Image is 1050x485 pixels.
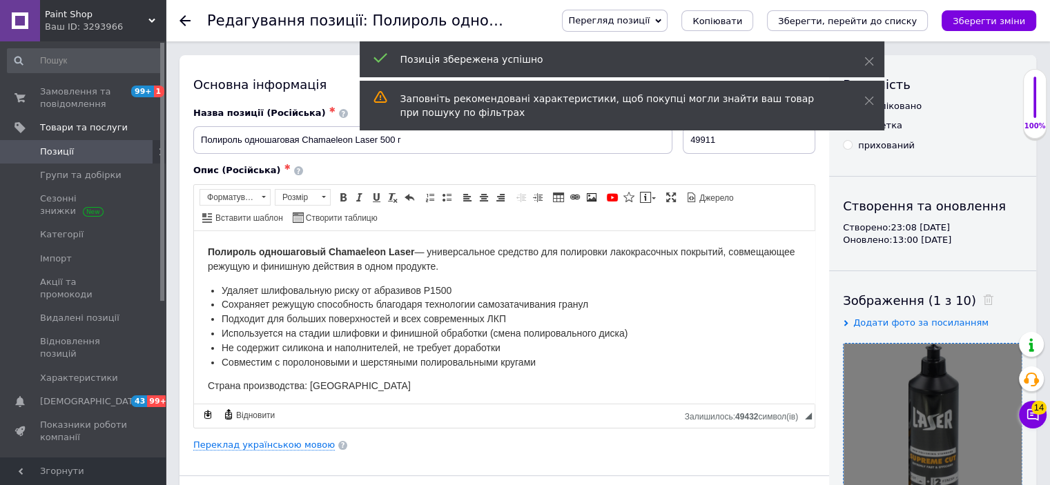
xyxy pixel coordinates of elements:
span: Сезонні знижки [40,192,128,217]
span: 49432 [735,412,758,422]
a: Видалити форматування [385,190,400,205]
button: Копіювати [681,10,753,31]
div: 100% [1024,121,1046,131]
a: Зображення [584,190,599,205]
span: 14 [1031,401,1047,415]
span: Копіювати [692,16,742,26]
span: 1 [154,86,165,97]
span: Назва позиції (Російська) [193,108,326,118]
span: Імпорт [40,253,72,265]
span: 99+ [147,395,170,407]
span: Вставити шаблон [213,212,283,224]
div: прихований [858,139,915,152]
div: Кiлькiсть символiв [685,408,805,422]
div: Зображення (1 з 10) [843,292,1022,309]
span: Товари та послуги [40,121,128,134]
a: Жирний (Ctrl+B) [336,190,351,205]
span: Розмір [275,190,317,205]
input: Пошук [7,48,163,73]
span: Категорії [40,228,84,241]
a: Таблиця [551,190,566,205]
span: Додати фото за посиланням [853,317,989,328]
span: Джерело [697,192,734,204]
a: По центру [476,190,492,205]
div: Позиція збережена успішно [400,52,830,66]
a: Збільшити відступ [530,190,545,205]
span: Відновлення позицій [40,335,128,360]
div: 100% Якість заповнення [1023,69,1047,139]
a: Додати відео з YouTube [605,190,620,205]
a: По правому краю [493,190,508,205]
div: Створено: 23:08 [DATE] [843,221,1022,234]
span: Перегляд позиції [568,15,650,26]
iframe: Редактор, 3C9091FE-FB2D-469E-9BD1-5DAA495C626D [194,231,815,404]
span: Акції та промокоди [40,276,128,301]
a: Вставити іконку [621,190,636,205]
div: Видимість [843,76,1022,93]
div: Заповніть рекомендовані характеристики, щоб покупці могли знайти ваш товар при пошуку по фільтрах [400,92,830,119]
a: Зробити резервну копію зараз [200,407,215,422]
span: Видалені позиції [40,312,119,324]
a: Відновити [221,407,277,422]
div: Оновлено: 13:00 [DATE] [843,234,1022,246]
span: Потягніть для зміни розмірів [805,413,812,419]
div: Основна інформація [193,76,815,93]
span: Позиції [40,146,74,158]
a: Вставити повідомлення [638,190,658,205]
button: Чат з покупцем14 [1019,401,1047,428]
div: Створення та оновлення [843,197,1022,215]
span: ✱ [329,106,336,115]
div: опубліковано [858,100,922,112]
button: Зберегти зміни [942,10,1036,31]
input: Наприклад, H&M жіноча сукня зелена 38 розмір вечірня максі з блискітками [193,126,672,154]
span: 43 [131,395,147,407]
span: Відновити [234,410,275,422]
span: Панель управління [40,455,128,479]
h1: Редагування позиції: Полироль одношаговая Chamaeleon Laser 500 г [207,12,738,29]
a: Повернути (Ctrl+Z) [402,190,417,205]
span: Замовлення та повідомлення [40,86,128,110]
a: Форматування [200,189,271,206]
a: Вставити/Редагувати посилання (Ctrl+L) [567,190,583,205]
a: Джерело [684,190,736,205]
span: Створити таблицю [304,212,378,224]
span: Групи та добірки [40,169,121,181]
a: Підкреслений (Ctrl+U) [369,190,384,205]
button: Зберегти, перейти до списку [767,10,928,31]
span: Форматування [200,190,257,205]
span: ✱ [284,163,291,172]
a: Вставити шаблон [200,210,285,225]
span: 99+ [131,86,154,97]
a: Вставити/видалити маркований список [439,190,454,205]
a: Створити таблицю [291,210,380,225]
a: Курсив (Ctrl+I) [352,190,367,205]
a: Розмір [275,189,331,206]
span: Характеристики [40,372,118,384]
span: Опис (Російська) [193,165,281,175]
a: Зменшити відступ [514,190,529,205]
span: [DEMOGRAPHIC_DATA] [40,395,142,408]
a: По лівому краю [460,190,475,205]
div: Ваш ID: 3293966 [45,21,166,33]
i: Зберегти, перейти до списку [778,16,917,26]
a: Вставити/видалити нумерований список [422,190,438,205]
i: Зберегти зміни [953,16,1025,26]
div: Повернутися назад [179,15,191,26]
a: Переклад українською мовою [193,439,335,451]
span: Paint Shop [45,8,148,21]
span: Показники роботи компанії [40,419,128,444]
a: Максимізувати [663,190,679,205]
